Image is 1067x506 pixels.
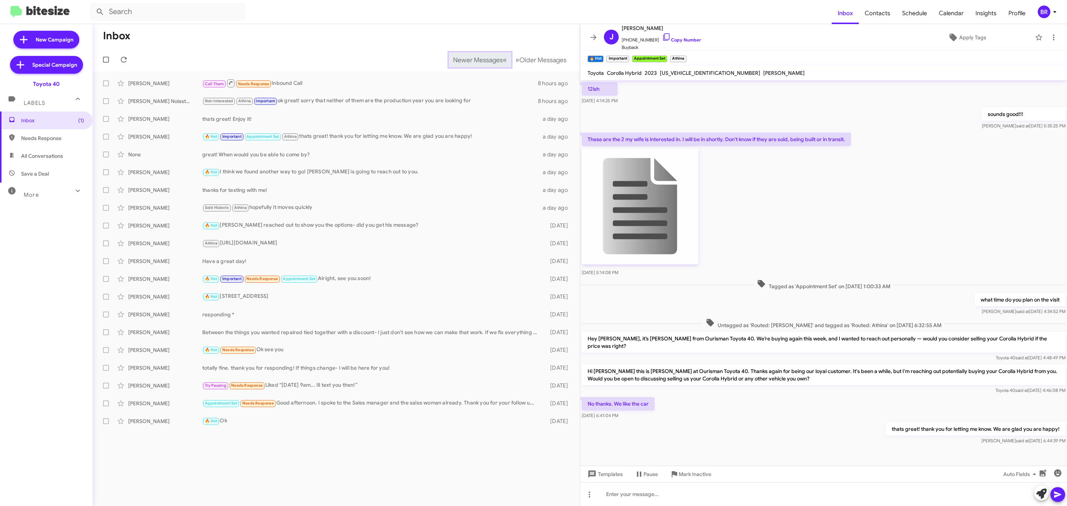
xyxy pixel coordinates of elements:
[859,3,896,24] span: Contacts
[24,100,45,106] span: Labels
[1038,6,1050,18] div: BR
[205,419,217,423] span: 🔥 Hot
[632,56,667,62] small: Appointment Set
[609,31,614,43] span: J
[222,134,242,139] span: Important
[128,115,202,123] div: [PERSON_NAME]
[832,3,859,24] a: Inbox
[202,79,538,88] div: Inbound Call
[21,170,49,177] span: Save a Deal
[1015,387,1028,393] span: said at
[32,61,77,69] span: Special Campaign
[588,56,604,62] small: 🔥 Hot
[78,117,84,124] span: (1)
[1003,3,1031,24] a: Profile
[205,134,217,139] span: 🔥 Hot
[541,222,574,229] div: [DATE]
[205,383,226,388] span: Try Pausing
[996,355,1066,360] span: Toyota 40 [DATE] 4:48:49 PM
[284,134,297,139] span: Athina
[541,346,574,354] div: [DATE]
[128,311,202,318] div: [PERSON_NAME]
[128,186,202,194] div: [PERSON_NAME]
[629,467,664,481] button: Pause
[21,152,63,160] span: All Conversations
[202,399,541,407] div: Good afternoon. I spoke to the Sales manager and the sales woman already. Thank you for your foll...
[541,382,574,389] div: [DATE]
[754,279,893,290] span: Tagged as 'Appointment Set' on [DATE] 1:00:33 AM
[582,148,698,264] img: 9k=
[538,80,574,87] div: 8 hours ago
[582,364,1066,385] p: Hi [PERSON_NAME] this is [PERSON_NAME] at Ourisman Toyota 40. Thanks again for being our loyal cu...
[970,3,1003,24] a: Insights
[24,192,39,198] span: More
[1016,355,1028,360] span: said at
[234,205,247,210] span: Athina
[202,346,541,354] div: Ok see you
[959,31,986,44] span: Apply Tags
[128,97,202,105] div: [PERSON_NAME] Nolastname122406803
[541,240,574,247] div: [DATE]
[222,347,254,352] span: Needs Response
[205,276,217,281] span: 🔥 Hot
[541,275,574,283] div: [DATE]
[541,364,574,372] div: [DATE]
[202,168,541,176] div: I think we found another way to go! [PERSON_NAME] is going to reach out to you.
[664,467,717,481] button: Mark Inactive
[128,329,202,336] div: [PERSON_NAME]
[21,117,84,124] span: Inbox
[128,382,202,389] div: [PERSON_NAME]
[886,422,1066,436] p: thats great! thank you for letting me know. We are glad you are happy!
[582,270,618,275] span: [DATE] 5:14:08 PM
[541,329,574,336] div: [DATE]
[1016,438,1029,443] span: said at
[202,239,541,247] div: [URL][DOMAIN_NAME]
[13,31,79,49] a: New Campaign
[580,467,629,481] button: Templates
[703,318,944,329] span: Untagged as 'Routed: [PERSON_NAME]' and tagged as 'Routed: Athina' on [DATE] 6:32:55 AM
[660,70,760,76] span: [US_VEHICLE_IDENTIFICATION_NUMBER]
[205,81,224,86] span: Call Them
[515,55,519,64] span: »
[128,80,202,87] div: [PERSON_NAME]
[128,133,202,140] div: [PERSON_NAME]
[933,3,970,24] a: Calendar
[982,107,1066,121] p: sounds good!!!
[128,346,202,354] div: [PERSON_NAME]
[541,417,574,425] div: [DATE]
[231,383,263,388] span: Needs Response
[1016,123,1029,129] span: said at
[582,133,851,146] p: These are the 2 my wife is interested in. I will be in shortly. Don't know if they are sold, bein...
[202,115,541,123] div: thats great! Enjoy it!
[246,134,279,139] span: Appointment Set
[995,387,1066,393] span: Toyota 40 [DATE] 4:46:08 PM
[606,56,629,62] small: Important
[128,151,202,158] div: None
[763,70,805,76] span: [PERSON_NAME]
[1003,467,1039,481] span: Auto Fields
[582,98,618,103] span: [DATE] 4:14:25 PM
[205,99,233,103] span: Not-Interested
[981,438,1066,443] span: [PERSON_NAME] [DATE] 6:44:39 PM
[670,56,686,62] small: Athina
[128,275,202,283] div: [PERSON_NAME]
[202,221,541,230] div: [PERSON_NAME] reached out to show you the options- did you get his message?
[511,52,571,67] button: Next
[90,3,245,21] input: Search
[503,55,507,64] span: «
[128,204,202,212] div: [PERSON_NAME]
[622,24,701,33] span: [PERSON_NAME]
[202,311,541,318] div: responding *
[1016,309,1029,314] span: said at
[202,257,541,265] div: Have a great day!
[541,186,574,194] div: a day ago
[975,293,1066,306] p: what time do you plan on the visit
[541,115,574,123] div: a day ago
[202,329,541,336] div: Between the things you wanted repaired tied together with a discount- I just don't see how we can...
[662,37,701,43] a: Copy Number
[582,413,618,418] span: [DATE] 6:41:04 PM
[128,293,202,300] div: [PERSON_NAME]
